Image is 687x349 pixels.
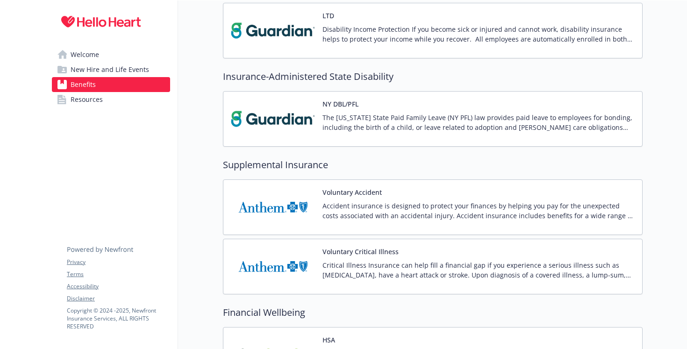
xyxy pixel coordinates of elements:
a: Accessibility [67,282,170,291]
p: Disability Income Protection If you become sick or injured and cannot work, disability insurance ... [322,24,635,44]
a: Resources [52,92,170,107]
p: Critical Illness Insurance can help fill a financial gap if you experience a serious illness such... [322,260,635,280]
button: Voluntary Accident [322,187,382,197]
a: New Hire and Life Events [52,62,170,77]
a: Privacy [67,258,170,266]
img: Anthem Blue Cross carrier logo [231,247,315,286]
span: Benefits [71,77,96,92]
span: New Hire and Life Events [71,62,149,77]
span: Resources [71,92,103,107]
button: Voluntary Critical Illness [322,247,399,256]
p: Accident insurance is designed to protect your finances by helping you pay for the unexpected cos... [322,201,635,221]
button: HSA [322,335,335,345]
a: Welcome [52,47,170,62]
a: Disclaimer [67,294,170,303]
a: Benefits [52,77,170,92]
h2: Insurance-Administered State Disability [223,70,643,84]
a: Terms [67,270,170,278]
img: Guardian carrier logo [231,11,315,50]
button: NY DBL/PFL [322,99,358,109]
img: Anthem Blue Cross carrier logo [231,187,315,227]
img: Guardian carrier logo [231,99,315,139]
span: Welcome [71,47,99,62]
p: Copyright © 2024 - 2025 , Newfront Insurance Services, ALL RIGHTS RESERVED [67,306,170,330]
p: The [US_STATE] State Paid Family Leave (NY PFL) law provides paid leave to employees for bonding,... [322,113,635,132]
button: LTD [322,11,334,21]
h2: Supplemental Insurance [223,158,643,172]
h2: Financial Wellbeing [223,306,643,320]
